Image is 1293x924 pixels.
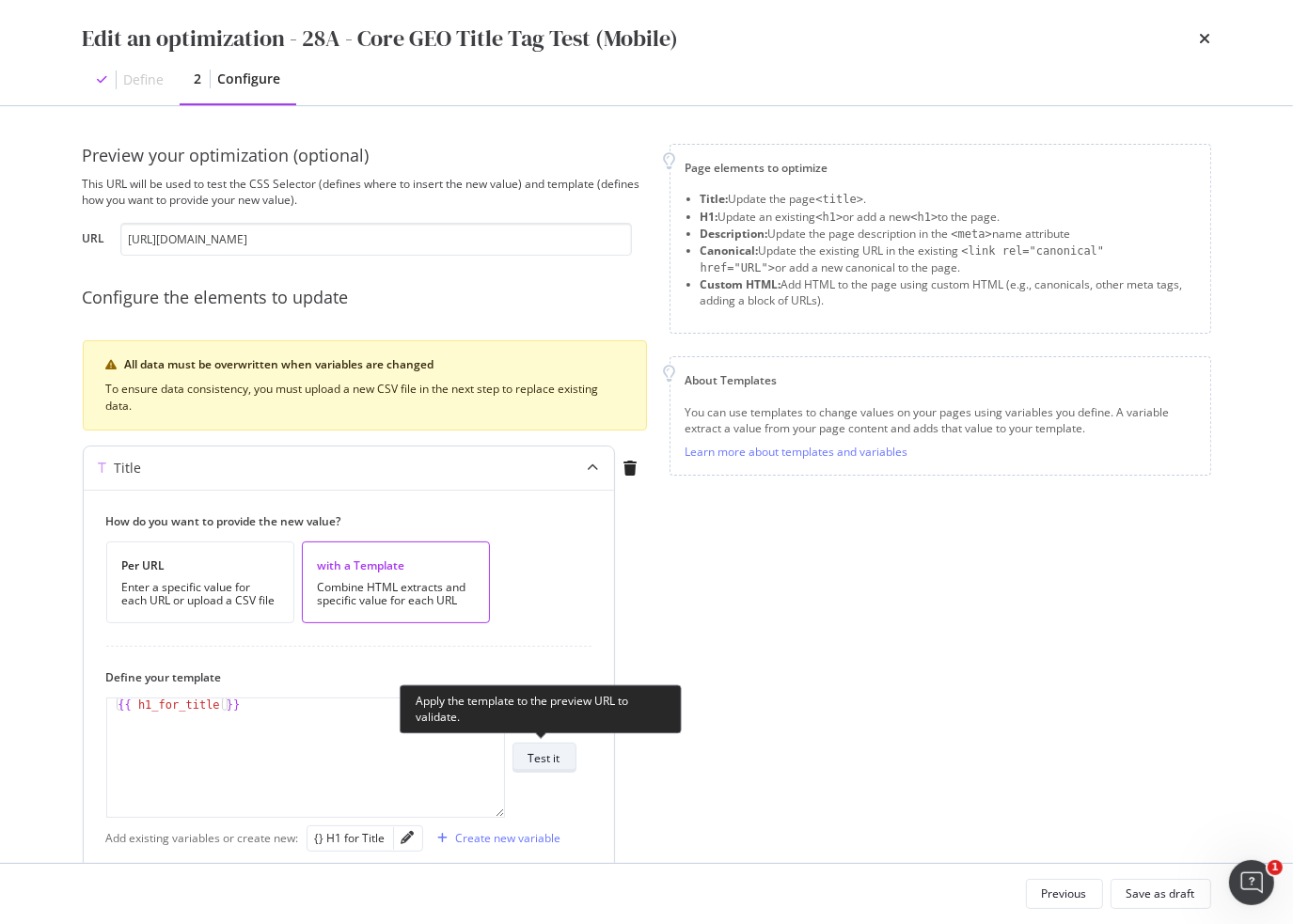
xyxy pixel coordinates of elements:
[83,340,647,431] div: warning banner
[83,230,105,251] label: URL
[1111,879,1211,909] button: Save as draft
[1026,879,1103,909] button: Previous
[106,513,576,529] label: How do you want to provide the new value?
[83,176,647,208] div: This URL will be used to test the CSS Selector (defines where to insert the new value) and templa...
[315,830,386,846] div: {} H1 for Title
[1268,860,1283,875] span: 1
[1042,885,1087,901] div: Previous
[83,23,679,55] div: Edit an optimization - 28A - Core GEO Title Tag Test (Mobile)
[701,191,1195,208] li: Update the page .
[910,211,938,224] span: <h1>
[816,193,864,206] span: <title>
[701,226,768,242] strong: Description:
[952,227,992,241] span: <meta>
[106,381,623,415] div: To ensure data consistency, you must upload a new CSV file in the next step to replace existing d...
[456,830,561,846] div: Create new variable
[528,750,560,766] div: Test it
[120,223,632,256] input: https://www.example.com
[701,243,759,258] strong: Canonical:
[218,70,281,88] div: Configure
[686,160,1195,176] div: Page elements to optimize
[195,70,202,88] div: 2
[686,404,1195,436] div: You can use templates to change values on your pages using variables you define. A variable extra...
[512,743,576,773] button: Test it
[318,557,474,573] div: with a Template
[1229,860,1274,905] iframe: Intercom live chat
[701,243,1195,276] li: Update the existing URL in the existing or add a new canonical to the page.
[83,144,647,168] div: Preview your optimization (optional)
[701,276,1195,308] li: Add HTML to the page using custom HTML (e.g., canonicals, other meta tags, adding a block of URLs).
[1127,885,1195,901] div: Save as draft
[816,211,844,224] span: <h1>
[400,684,682,733] div: Apply the template to the preview URL to validate.
[83,286,647,310] div: Configure the elements to update
[124,70,165,89] div: Define
[686,372,1195,388] div: About Templates
[701,276,781,292] strong: Custom HTML:
[1200,23,1211,55] div: times
[125,356,623,373] div: All data must be overwritten when variables are changed
[701,209,718,225] strong: H1:
[431,823,561,854] button: Create new variable
[701,191,729,207] strong: Title:
[318,581,474,607] div: Combine HTML extracts and specific value for each URL
[106,830,299,846] div: Add existing variables or create new:
[315,827,386,850] button: {} H1 for Title
[701,244,1105,274] span: <link rel="canonical" href="URL">
[402,831,415,844] div: pencil
[122,581,278,607] div: Enter a specific value for each URL or upload a CSV file
[686,444,908,460] a: Learn more about templates and variables
[122,557,278,573] div: Per URL
[115,459,142,478] div: Title
[701,226,1195,243] li: Update the page description in the name attribute
[106,669,576,685] label: Define your template
[701,209,1195,226] li: Update an existing or add a new to the page.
